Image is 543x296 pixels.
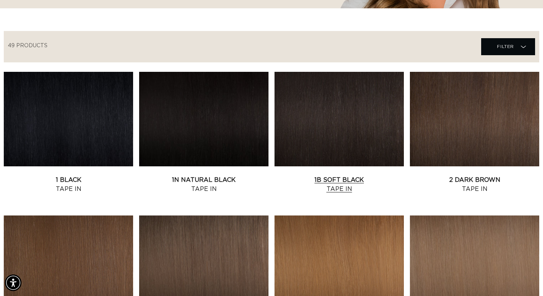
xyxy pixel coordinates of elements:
[275,175,404,194] a: 1B Soft Black Tape In
[497,39,514,54] span: Filter
[5,274,21,291] div: Accessibility Menu
[481,38,535,55] summary: Filter
[4,175,133,194] a: 1 Black Tape In
[410,175,539,194] a: 2 Dark Brown Tape In
[8,43,48,48] span: 49 products
[139,175,268,194] a: 1N Natural Black Tape In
